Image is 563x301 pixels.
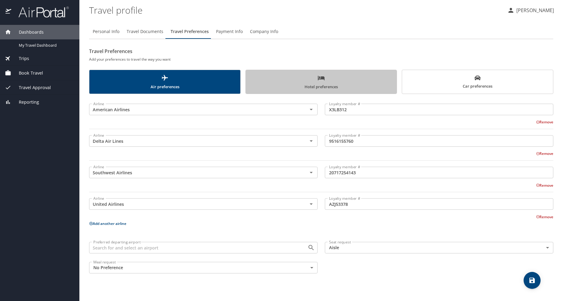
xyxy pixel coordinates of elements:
button: Open [307,137,315,145]
input: Select an Airline [91,137,298,145]
h6: Add your preferences to travel the way you want [89,56,553,62]
span: Payment Info [216,28,243,35]
span: Book Travel [11,70,43,76]
button: save [524,272,541,289]
span: Car preferences [406,75,549,90]
span: Hotel preferences [249,74,393,90]
input: Select an Airline [91,169,298,176]
span: Reporting [11,99,39,105]
span: Travel Documents [127,28,163,35]
button: Open [307,243,315,252]
button: Remove [536,151,553,156]
input: Search for and select an airport [91,244,298,252]
span: Personal Info [93,28,119,35]
div: Aisle [325,242,553,253]
span: Air preferences [93,74,237,90]
button: [PERSON_NAME] [505,5,556,16]
div: No Preference [89,262,318,273]
div: scrollable force tabs example [89,70,553,94]
button: Open [307,168,315,177]
span: Travel Preferences [171,28,209,35]
input: Select an Airline [91,200,298,208]
input: Select an Airline [91,105,298,113]
img: airportal-logo.png [12,6,69,18]
h1: Travel profile [89,1,502,19]
button: Open [307,200,315,208]
span: Trips [11,55,29,62]
span: Travel Approval [11,84,51,91]
span: Dashboards [11,29,44,35]
button: Add another airline [89,221,126,226]
p: [PERSON_NAME] [515,7,554,14]
span: Company Info [250,28,278,35]
button: Open [307,105,315,114]
span: My Travel Dashboard [19,42,72,48]
button: Remove [536,119,553,125]
h2: Travel Preferences [89,46,553,56]
button: Remove [536,183,553,188]
img: icon-airportal.png [5,6,12,18]
button: Remove [536,214,553,219]
div: Profile [89,24,553,39]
